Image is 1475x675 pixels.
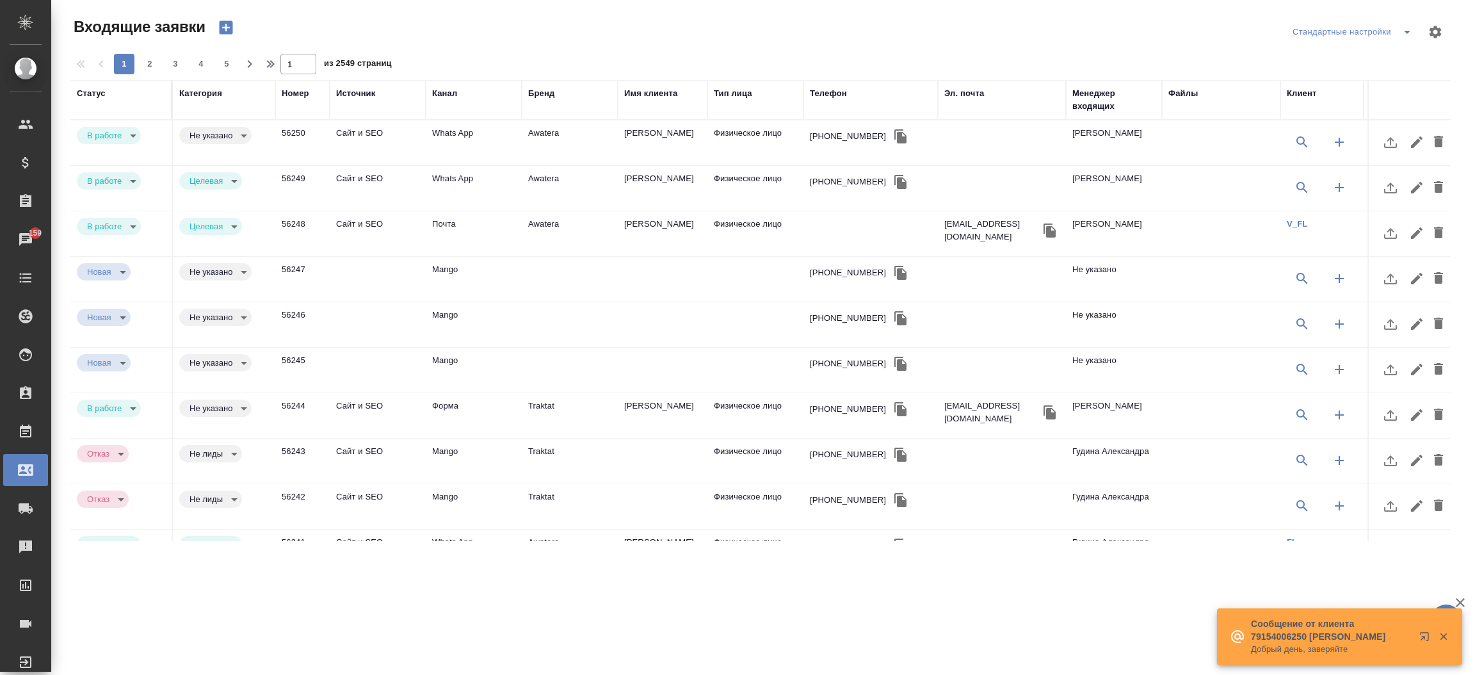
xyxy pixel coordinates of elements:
button: Скопировать [891,445,910,464]
div: В работе [77,491,129,508]
button: Создать клиента [1324,354,1355,385]
button: Загрузить файл [1375,263,1406,294]
div: [PHONE_NUMBER] [810,130,886,143]
div: В работе [77,263,131,281]
a: 159 [3,224,48,256]
button: Отказ [83,448,113,459]
div: [PHONE_NUMBER] [810,403,886,416]
td: Почта [426,211,522,256]
button: Удалить [1428,172,1449,203]
div: Статус [77,87,106,100]
button: В работе [83,403,125,414]
td: Awatera [522,166,618,211]
div: В работе [77,536,141,553]
td: Mango [426,302,522,347]
button: В работе [83,221,125,232]
button: Новая [83,266,115,277]
td: Awatera [522,120,618,165]
button: Выбрать клиента [1287,445,1318,476]
button: Выбрать клиента [1287,127,1318,158]
button: Скопировать [891,309,910,328]
td: Awatera [522,530,618,574]
button: Создать клиента [1324,172,1355,203]
div: [PHONE_NUMBER] [810,175,886,188]
button: Удалить [1428,263,1449,294]
button: 5 [216,54,237,74]
button: Скопировать [1040,403,1060,422]
button: Редактировать [1406,309,1428,339]
td: Сайт и SEO [330,439,426,484]
td: [PERSON_NAME] [1066,211,1162,256]
td: Гудина Александра [1066,439,1162,484]
div: [PHONE_NUMBER] [810,266,886,279]
td: 56248 [275,211,330,256]
td: Гудина Александра [1066,484,1162,529]
button: В работе [83,175,125,186]
span: 3 [165,58,186,70]
button: Скопировать [891,263,910,282]
td: [PERSON_NAME] [1066,393,1162,438]
button: Скопировать [891,491,910,510]
div: В работе [179,354,252,371]
button: Выбрать клиента [1287,354,1318,385]
td: Гудина Александра [1066,530,1162,574]
td: 56249 [275,166,330,211]
div: Номер [282,87,309,100]
div: split button [1289,22,1420,42]
td: 56247 [275,257,330,302]
div: В работе [179,536,242,553]
td: Сайт и SEO [330,484,426,529]
button: Редактировать [1406,263,1428,294]
td: Mango [426,439,522,484]
td: [PERSON_NAME] [618,530,707,574]
td: Физическое лицо [707,166,803,211]
p: Сообщение от клиента 79154006250 [PERSON_NAME] [1251,617,1411,643]
button: Выбрать клиента [1287,400,1318,430]
p: [EMAIL_ADDRESS][DOMAIN_NAME] [944,400,1040,425]
button: Закрыть [1430,631,1456,642]
button: 🙏 [1430,605,1462,637]
div: В работе [77,172,141,190]
button: Загрузить файл [1375,309,1406,339]
button: Скопировать [891,354,910,373]
button: Создать клиента [1324,491,1355,521]
button: Удалить [1428,309,1449,339]
button: Выбрать клиента [1287,491,1318,521]
button: Выбрать клиента [1287,263,1318,294]
td: Физическое лицо [707,484,803,529]
button: Редактировать [1406,400,1428,430]
td: 56243 [275,439,330,484]
td: Сайт и SEO [330,530,426,574]
td: 56244 [275,393,330,438]
button: Удалить [1428,400,1449,430]
button: Выбрать клиента [1287,172,1318,203]
div: Это спам, фрилансеры, текущие клиенты и т.д. [179,491,269,508]
div: В работе [179,172,242,190]
div: В работе [179,263,252,281]
button: В работе [83,130,125,141]
button: Редактировать [1406,536,1428,567]
div: В работе [77,309,131,326]
td: [PERSON_NAME] [1066,120,1162,165]
td: [PERSON_NAME] [618,120,707,165]
button: Создать клиента [1324,309,1355,339]
button: Загрузить файл [1375,354,1406,385]
div: В работе [179,127,252,144]
button: Не указано [186,357,236,368]
div: Эл. почта [944,87,984,100]
button: Не указано [186,403,236,414]
td: Whats App [426,120,522,165]
button: Отказ [83,494,113,505]
button: Загрузить файл [1375,218,1406,248]
span: 159 [21,227,50,240]
span: из 2549 страниц [324,56,392,74]
div: В работе [179,218,242,235]
td: Mango [426,257,522,302]
div: [PHONE_NUMBER] [810,448,886,461]
button: Редактировать [1406,445,1428,476]
td: [PERSON_NAME] [618,211,707,256]
a: V_FL [1287,219,1307,229]
button: Скопировать [891,127,910,146]
button: Не указано [186,266,236,277]
td: Сайт и SEO [330,393,426,438]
